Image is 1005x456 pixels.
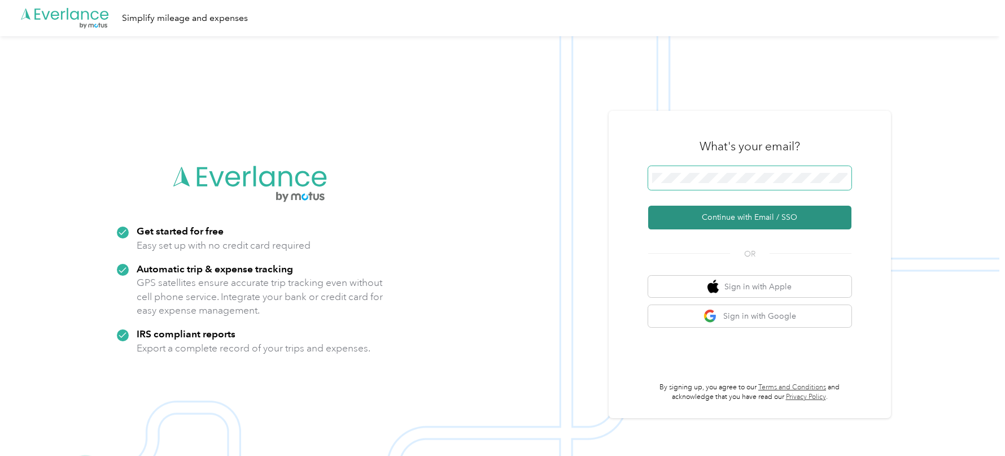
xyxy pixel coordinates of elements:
div: Simplify mileage and expenses [122,11,248,25]
iframe: Everlance-gr Chat Button Frame [942,393,1005,456]
p: By signing up, you agree to our and acknowledge that you have read our . [648,383,851,402]
button: google logoSign in with Google [648,305,851,327]
strong: IRS compliant reports [137,328,235,340]
img: apple logo [707,280,719,294]
button: Continue with Email / SSO [648,206,851,229]
p: Export a complete record of your trips and expenses. [137,341,370,355]
span: OR [730,248,770,260]
p: GPS satellites ensure accurate trip tracking even without cell phone service. Integrate your bank... [137,276,383,318]
button: apple logoSign in with Apple [648,276,851,298]
strong: Get started for free [137,225,224,237]
a: Privacy Policy [786,393,826,401]
h3: What's your email? [700,138,800,154]
strong: Automatic trip & expense tracking [137,263,293,275]
p: Easy set up with no credit card required [137,238,311,253]
a: Terms and Conditions [758,383,826,392]
img: google logo [703,309,718,323]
